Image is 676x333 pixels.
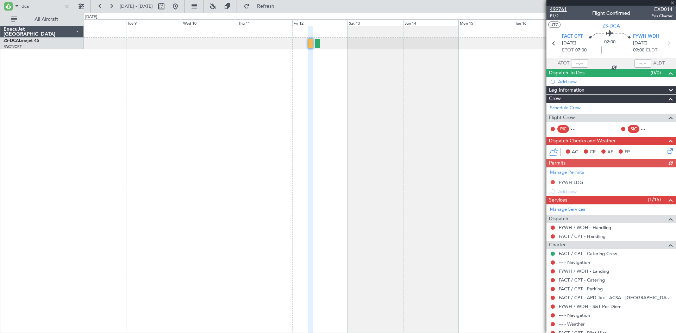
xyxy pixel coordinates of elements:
[633,47,644,54] span: 09:00
[549,114,575,122] span: Flight Crew
[71,19,126,26] div: Mon 8
[653,60,665,67] span: ALDT
[559,312,590,318] a: --- - Navigation
[292,19,348,26] div: Fri 12
[4,39,19,43] span: ZS-DCA
[85,14,97,20] div: [DATE]
[592,10,630,17] div: Flight Confirmed
[625,149,630,156] span: FP
[549,241,566,249] span: Charter
[559,277,605,283] a: FACT / CPT - Catering
[572,149,578,156] span: AC
[4,44,22,49] a: FACT/CPT
[559,251,617,257] a: FACT / CPT - Catering Crew
[559,303,621,309] a: FYWH / WDH - S&T Per Diem
[559,268,609,274] a: FYWH / WDH - Landing
[590,149,596,156] span: CR
[633,40,647,47] span: [DATE]
[550,206,585,213] a: Manage Services
[458,19,514,26] div: Mon 15
[550,105,581,112] a: Schedule Crew
[607,149,613,156] span: AF
[549,137,616,145] span: Dispatch Checks and Weather
[558,60,569,67] span: ATOT
[251,4,281,9] span: Refresh
[602,22,620,30] span: ZS-DCA
[8,14,76,25] button: All Aircraft
[571,126,587,132] div: - -
[559,286,603,292] a: FACT / CPT - Parking
[403,19,458,26] div: Sun 14
[21,1,62,12] input: A/C (Reg. or Type)
[651,69,661,76] span: (0/0)
[549,215,568,223] span: Dispatch
[549,95,561,103] span: Crew
[562,33,583,40] span: FACT CPT
[4,39,39,43] a: ZS-DCALearjet 45
[549,69,584,77] span: Dispatch To-Dos
[559,259,590,265] a: --- - Navigation
[648,196,661,203] span: (1/15)
[557,125,569,133] div: PIC
[237,19,292,26] div: Thu 11
[559,321,585,327] a: --- - Weather
[562,47,574,54] span: ETOT
[558,79,672,85] div: Add new
[240,1,283,12] button: Refresh
[646,47,657,54] span: ELDT
[182,19,237,26] div: Wed 10
[514,19,569,26] div: Tue 16
[120,3,153,10] span: [DATE] - [DATE]
[348,19,403,26] div: Sat 13
[575,47,587,54] span: 07:00
[549,196,567,204] span: Services
[633,33,659,40] span: FYWH WDH
[559,224,611,230] a: FYWH / WDH - Handling
[651,6,672,13] span: EXD014
[628,125,639,133] div: SIC
[641,126,657,132] div: - -
[126,19,181,26] div: Tue 9
[18,17,74,22] span: All Aircraft
[559,233,606,239] a: FACT / CPT - Handling
[651,13,672,19] span: Pos Charter
[559,295,672,301] a: FACT / CPT - APD Tax - ACSA - [GEOGRAPHIC_DATA] International FACT / CPT
[549,86,584,94] span: Leg Information
[562,40,576,47] span: [DATE]
[604,39,615,46] span: 02:00
[550,6,567,13] span: 499761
